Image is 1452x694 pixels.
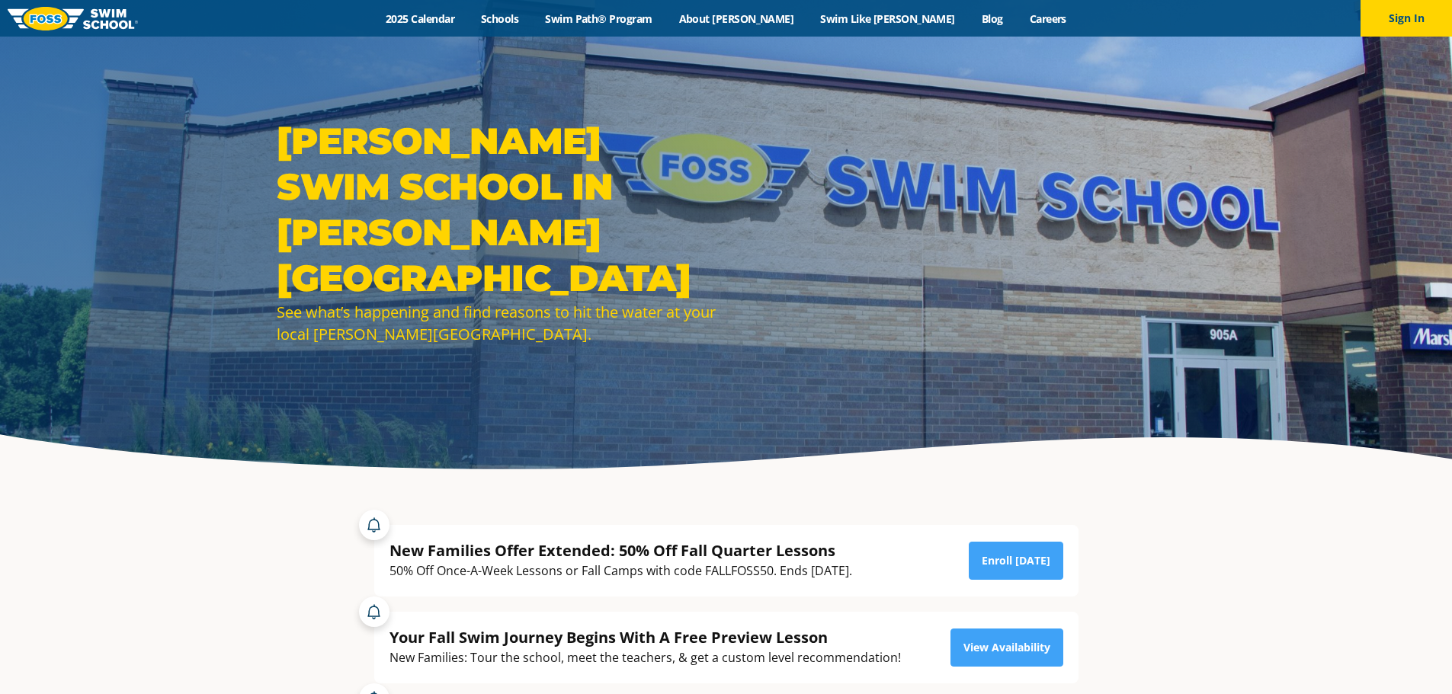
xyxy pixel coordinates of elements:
a: 2025 Calendar [373,11,468,26]
a: Careers [1016,11,1079,26]
div: See what’s happening and find reasons to hit the water at your local [PERSON_NAME][GEOGRAPHIC_DATA]. [277,301,719,345]
img: FOSS Swim School Logo [8,7,138,30]
a: Enroll [DATE] [969,542,1063,580]
a: Schools [468,11,532,26]
div: New Families: Tour the school, meet the teachers, & get a custom level recommendation! [389,648,901,668]
div: New Families Offer Extended: 50% Off Fall Quarter Lessons [389,540,852,561]
div: Your Fall Swim Journey Begins With A Free Preview Lesson [389,627,901,648]
a: Swim Path® Program [532,11,665,26]
div: 50% Off Once-A-Week Lessons or Fall Camps with code FALLFOSS50. Ends [DATE]. [389,561,852,581]
a: View Availability [950,628,1063,667]
h1: [PERSON_NAME] Swim School in [PERSON_NAME][GEOGRAPHIC_DATA] [277,118,719,301]
a: About [PERSON_NAME] [665,11,807,26]
a: Blog [968,11,1016,26]
a: Swim Like [PERSON_NAME] [807,11,969,26]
